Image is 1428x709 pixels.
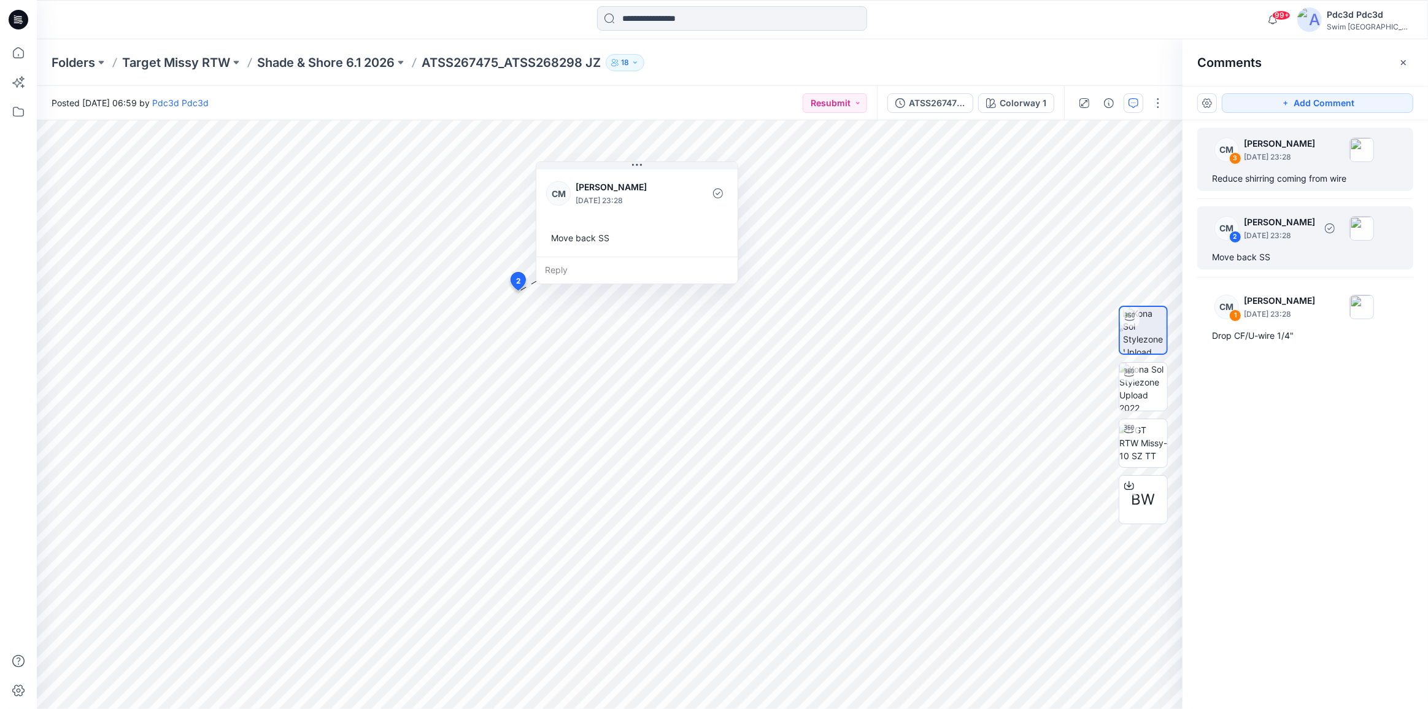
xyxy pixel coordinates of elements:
[1099,93,1119,113] button: Details
[1212,250,1399,265] div: Move back SS
[1119,363,1167,411] img: Kona Sol Stylezone Upload 2022
[1197,55,1262,70] h2: Comments
[1244,293,1315,308] p: [PERSON_NAME]
[1214,138,1239,162] div: CM
[1244,136,1315,151] p: [PERSON_NAME]
[576,180,676,195] p: [PERSON_NAME]
[422,54,601,71] p: ATSS267475_ATSS268298 JZ
[152,98,209,108] a: Pdc3d Pdc3d
[576,195,676,207] p: [DATE] 23:28
[546,227,728,249] div: Move back SS
[1327,7,1413,22] div: Pdc3d Pdc3d
[1222,93,1413,113] button: Add Comment
[516,276,521,287] span: 2
[1214,216,1239,241] div: CM
[1132,489,1156,511] span: BW
[52,96,209,109] span: Posted [DATE] 06:59 by
[1214,295,1239,319] div: CM
[1244,151,1315,163] p: [DATE] 23:28
[1000,96,1046,110] div: Colorway 1
[1327,22,1413,31] div: Swim [GEOGRAPHIC_DATA]
[1123,307,1167,354] img: Kona Sol Stylezone Upload 2022
[546,181,571,206] div: CM
[1244,308,1315,320] p: [DATE] 23:28
[909,96,965,110] div: ATSS267475_ATSS268298 JZ
[1229,231,1241,243] div: 2
[887,93,973,113] button: ATSS267475_ATSS268298 JZ
[978,93,1054,113] button: Colorway 1
[1244,230,1315,242] p: [DATE] 23:28
[1119,424,1167,462] img: TGT RTW Missy-10 SZ TT
[1212,328,1399,343] div: Drop CF/U-wire 1/4"
[621,56,629,69] p: 18
[1229,152,1241,165] div: 3
[606,54,644,71] button: 18
[52,54,95,71] a: Folders
[122,54,230,71] a: Target Missy RTW
[536,257,738,284] div: Reply
[1297,7,1322,32] img: avatar
[1212,171,1399,186] div: Reduce shirring coming from wire
[257,54,395,71] a: Shade & Shore 6.1 2026
[1272,10,1291,20] span: 99+
[1229,309,1241,322] div: 1
[1244,215,1315,230] p: [PERSON_NAME]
